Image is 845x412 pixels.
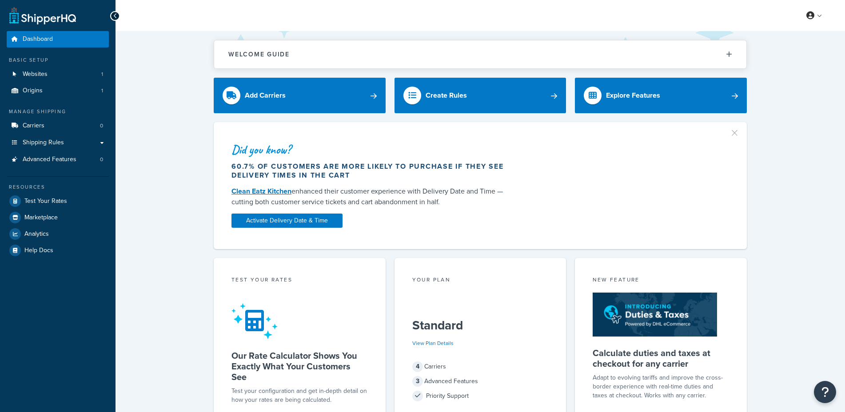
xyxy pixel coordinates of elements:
div: Your Plan [412,276,549,286]
span: Websites [23,71,48,78]
span: 1 [101,71,103,78]
a: Marketplace [7,210,109,226]
h5: Calculate duties and taxes at checkout for any carrier [593,348,729,369]
h2: Welcome Guide [228,51,290,58]
div: Test your rates [231,276,368,286]
a: Create Rules [395,78,566,113]
span: Origins [23,87,43,95]
div: Resources [7,183,109,191]
div: Create Rules [426,89,467,102]
li: Advanced Features [7,151,109,168]
span: Advanced Features [23,156,76,163]
p: Adapt to evolving tariffs and improve the cross-border experience with real-time duties and taxes... [593,373,729,400]
div: Test your configuration and get in-depth detail on how your rates are being calculated. [231,387,368,404]
li: Origins [7,83,109,99]
span: 0 [100,156,103,163]
a: Origins1 [7,83,109,99]
div: Manage Shipping [7,108,109,115]
h5: Standard [412,318,549,333]
span: Test Your Rates [24,198,67,205]
div: enhanced their customer experience with Delivery Date and Time — cutting both customer service ti... [231,186,512,207]
div: Carriers [412,360,549,373]
span: 4 [412,361,423,372]
a: Carriers0 [7,118,109,134]
span: 3 [412,376,423,387]
a: Clean Eatz Kitchen [231,186,291,196]
span: Shipping Rules [23,139,64,147]
a: Explore Features [575,78,747,113]
a: Websites1 [7,66,109,83]
a: View Plan Details [412,339,454,347]
div: Explore Features [606,89,660,102]
span: Dashboard [23,36,53,43]
li: Websites [7,66,109,83]
span: Marketplace [24,214,58,222]
a: Analytics [7,226,109,242]
div: Basic Setup [7,56,109,64]
li: Carriers [7,118,109,134]
a: Test Your Rates [7,193,109,209]
a: Activate Delivery Date & Time [231,214,343,228]
span: 1 [101,87,103,95]
a: Advanced Features0 [7,151,109,168]
div: Priority Support [412,390,549,402]
span: Carriers [23,122,44,130]
a: Add Carriers [214,78,386,113]
h5: Our Rate Calculator Shows You Exactly What Your Customers See [231,350,368,382]
div: New Feature [593,276,729,286]
div: 60.7% of customers are more likely to purchase if they see delivery times in the cart [231,162,512,180]
a: Help Docs [7,242,109,258]
span: 0 [100,122,103,130]
a: Shipping Rules [7,135,109,151]
button: Open Resource Center [814,381,836,403]
div: Did you know? [231,143,512,156]
a: Dashboard [7,31,109,48]
button: Welcome Guide [214,40,746,68]
div: Advanced Features [412,375,549,388]
span: Analytics [24,230,49,238]
span: Help Docs [24,247,53,254]
div: Add Carriers [245,89,286,102]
